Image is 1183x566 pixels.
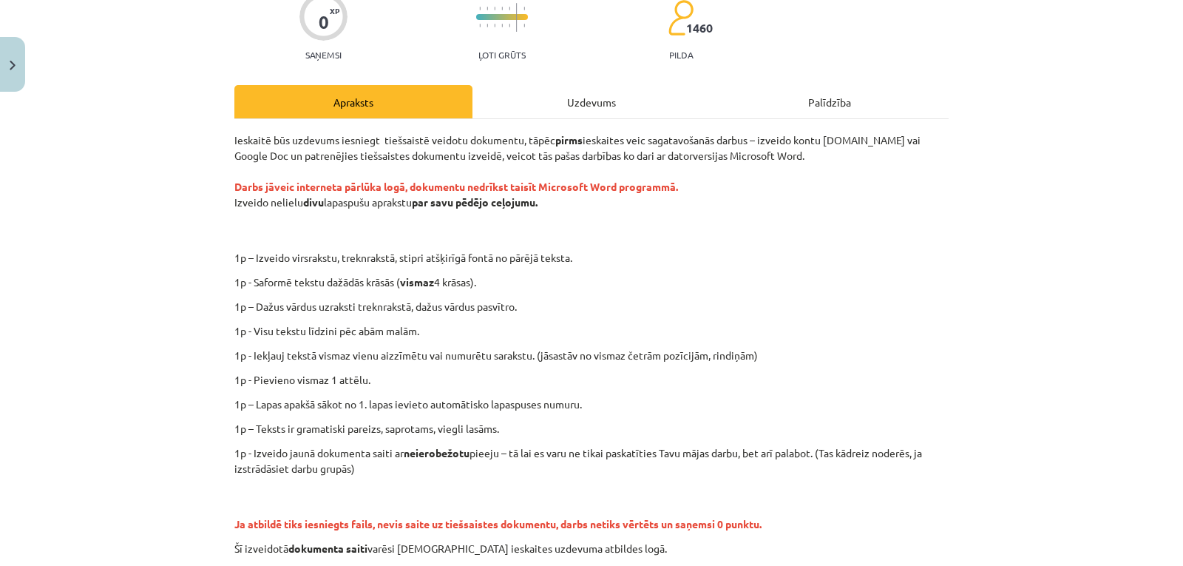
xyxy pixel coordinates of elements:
strong: par savu pēdējo ceļojumu. [412,195,538,209]
p: 1p – Lapas apakšā sākot no 1. lapas ievieto automātisko lapaspuses numuru. [234,397,949,412]
strong: pirms [555,133,583,146]
p: pilda [669,50,693,60]
span: Ja atbildē tiks iesniegts fails, nevis saite uz tiešsaistes dokumentu, darbs netiks vērtēts un sa... [234,517,762,530]
p: Ļoti grūts [478,50,526,60]
strong: neierobežotu [404,446,470,459]
img: icon-short-line-57e1e144782c952c97e751825c79c345078a6d821885a25fce030b3d8c18986b.svg [509,24,510,27]
img: icon-short-line-57e1e144782c952c97e751825c79c345078a6d821885a25fce030b3d8c18986b.svg [501,24,503,27]
p: 1p - Izveido jaunā dokumenta saiti ar pieeju – tā lai es varu ne tikai paskatīties Tavu mājas dar... [234,445,949,476]
img: icon-short-line-57e1e144782c952c97e751825c79c345078a6d821885a25fce030b3d8c18986b.svg [479,7,481,10]
p: 1p - Iekļauj tekstā vismaz vienu aizzīmētu vai numurētu sarakstu. (jāsastāv no vismaz četrām pozī... [234,348,949,363]
img: icon-short-line-57e1e144782c952c97e751825c79c345078a6d821885a25fce030b3d8c18986b.svg [494,7,495,10]
div: Palīdzība [711,85,949,118]
img: icon-short-line-57e1e144782c952c97e751825c79c345078a6d821885a25fce030b3d8c18986b.svg [479,24,481,27]
img: icon-short-line-57e1e144782c952c97e751825c79c345078a6d821885a25fce030b3d8c18986b.svg [523,7,525,10]
img: icon-short-line-57e1e144782c952c97e751825c79c345078a6d821885a25fce030b3d8c18986b.svg [501,7,503,10]
div: 0 [319,12,329,33]
div: Apraksts [234,85,472,118]
img: icon-short-line-57e1e144782c952c97e751825c79c345078a6d821885a25fce030b3d8c18986b.svg [494,24,495,27]
p: 1p – Izveido virsrakstu, treknrakstā, stipri atšķirīgā fontā no pārējā teksta. [318,250,963,266]
p: 1p – Teksts ir gramatiski pareizs, saprotams, viegli lasāms. [234,421,949,437]
p: 1p – Dažus vārdus uzraksti treknrakstā, dažus vārdus pasvītro. [234,299,949,314]
strong: vismaz [400,275,434,289]
strong: dokumenta saiti [288,542,367,555]
img: icon-close-lesson-0947bae3869378f0d4975bcd49f059093ad1ed9edebbc8119c70593378902aed.svg [10,61,16,70]
img: icon-short-line-57e1e144782c952c97e751825c79c345078a6d821885a25fce030b3d8c18986b.svg [509,7,510,10]
span: XP [330,7,339,15]
img: icon-short-line-57e1e144782c952c97e751825c79c345078a6d821885a25fce030b3d8c18986b.svg [487,7,488,10]
img: icon-long-line-d9ea69661e0d244f92f715978eff75569469978d946b2353a9bb055b3ed8787d.svg [516,3,518,32]
p: Ieskaitē būs uzdevums iesniegt tiešsaistē veidotu dokumentu, tāpēc ieskaites veic sagatavošanās d... [234,132,949,241]
p: 1p - Saformē tekstu dažādās krāsās ( 4 krāsas). [234,274,949,290]
img: icon-short-line-57e1e144782c952c97e751825c79c345078a6d821885a25fce030b3d8c18986b.svg [523,24,525,27]
strong: Darbs jāveic interneta pārlūka logā, dokumentu nedrīkst taisīt Microsoft Word programmā. [234,180,678,193]
p: 1p - Visu tekstu līdzini pēc abām malām. [234,323,949,339]
div: Uzdevums [472,85,711,118]
img: icon-short-line-57e1e144782c952c97e751825c79c345078a6d821885a25fce030b3d8c18986b.svg [487,24,488,27]
strong: divu [303,195,324,209]
p: Šī izveidotā varēsi [DEMOGRAPHIC_DATA] ieskaites uzdevuma atbildes logā. [234,541,949,556]
p: Saņemsi [299,50,348,60]
span: 1460 [686,21,713,35]
p: 1p - Pievieno vismaz 1 attēlu. [234,372,949,388]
